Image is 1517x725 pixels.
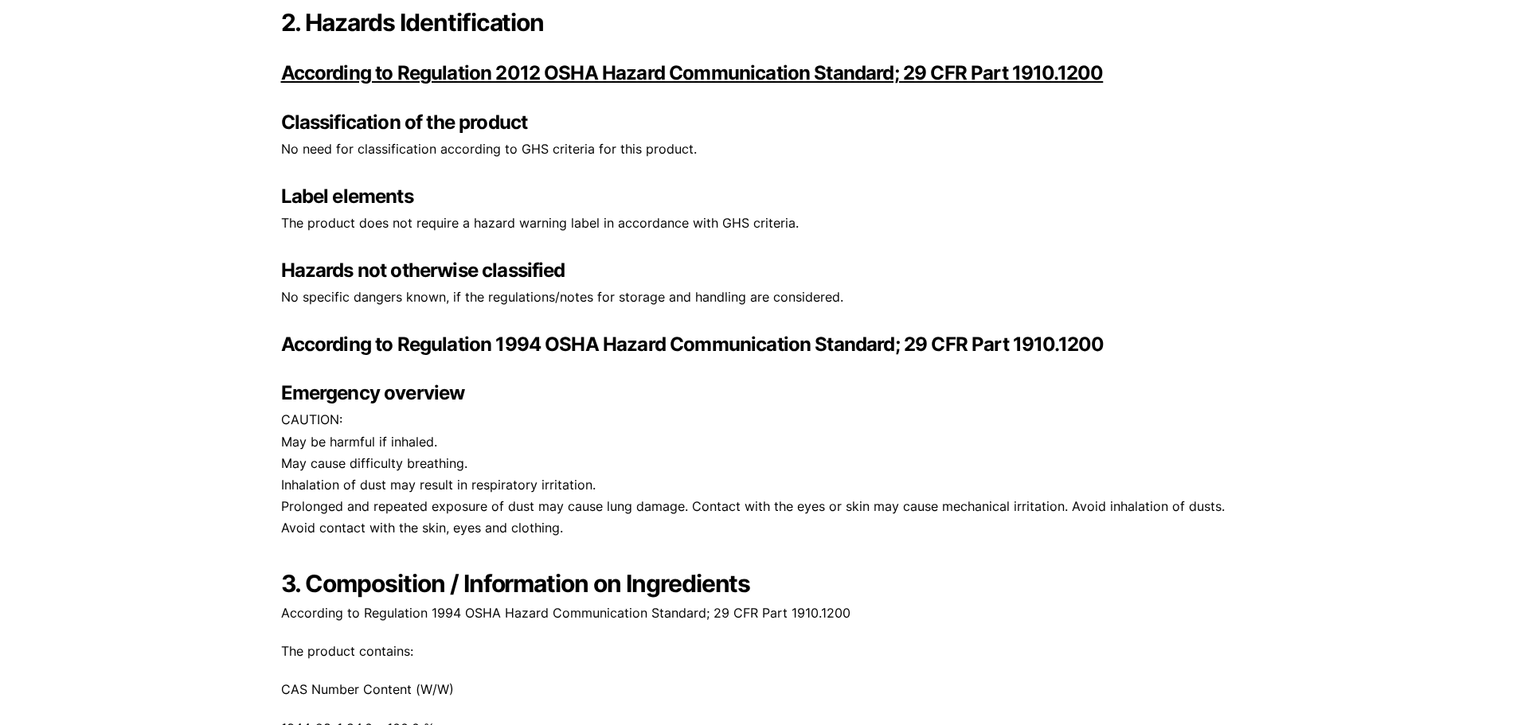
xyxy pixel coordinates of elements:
p: CAS Number Content (W/W) [281,679,1237,700]
strong: 3. Composition / Information on Ingredients [281,569,751,598]
p: CAUTION: May be harmful if inhaled. May cause difficulty breathing. Inhalation of dust may result... [281,409,1237,539]
strong: Classification of the product [281,111,528,134]
strong: According to Regulation 2012 OSHA Hazard Communication Standard; 29 CFR Part 1910.1200 [281,61,1104,84]
strong: Hazards not otherwise classified [281,259,565,282]
p: The product contains: [281,641,1237,662]
strong: According to Regulation 1994 OSHA Hazard Communication Standard; 29 CFR Part 1910.1200 [281,333,1105,356]
p: No specific dangers known, if the regulations/notes for storage and handling are considered. [281,286,1237,308]
p: The product does not require a hazard warning label in accordance with GHS criteria. [281,212,1237,234]
strong: Label elements [281,185,413,208]
p: According to Regulation 1994 OSHA Hazard Communication Standard; 29 CFR Part 1910.1200 [281,602,1237,624]
strong: 2. Hazards Identification [281,8,545,37]
strong: Emergency overview [281,381,465,404]
p: No need for classification according to GHS criteria for this product. [281,138,1237,160]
